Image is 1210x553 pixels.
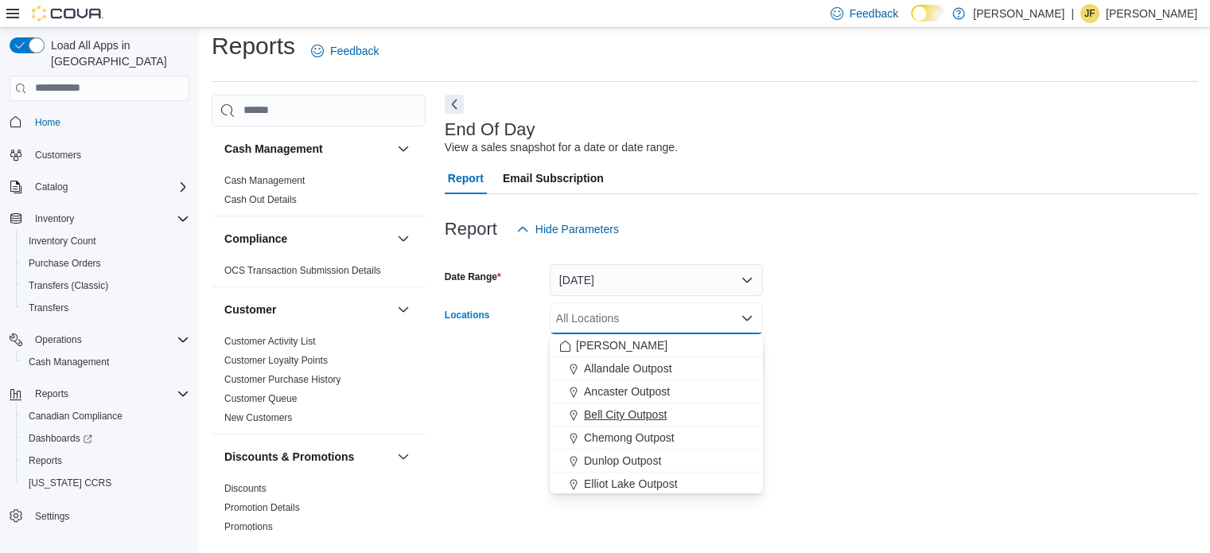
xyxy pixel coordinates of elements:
[22,451,189,470] span: Reports
[445,120,535,139] h3: End Of Day
[224,355,328,366] a: Customer Loyalty Points
[16,405,196,427] button: Canadian Compliance
[22,254,107,273] a: Purchase Orders
[584,360,672,376] span: Allandale Outpost
[1084,4,1095,23] span: JF
[224,393,297,404] a: Customer Queue
[29,112,189,132] span: Home
[16,252,196,275] button: Purchase Orders
[16,230,196,252] button: Inventory Count
[22,429,99,448] a: Dashboards
[3,383,196,405] button: Reports
[224,392,297,405] span: Customer Queue
[448,162,484,194] span: Report
[550,426,763,450] button: Chemong Outpost
[35,212,74,225] span: Inventory
[550,403,763,426] button: Bell City Outpost
[224,264,381,277] span: OCS Transaction Submission Details
[1106,4,1197,23] p: [PERSON_NAME]
[3,504,196,527] button: Settings
[503,162,604,194] span: Email Subscription
[29,356,109,368] span: Cash Management
[22,352,115,372] a: Cash Management
[550,357,763,380] button: Allandale Outpost
[29,177,74,197] button: Catalog
[535,221,619,237] span: Hide Parameters
[29,302,68,314] span: Transfers
[3,143,196,166] button: Customers
[224,449,354,465] h3: Discounts & Promotions
[224,175,305,186] a: Cash Management
[22,473,118,493] a: [US_STATE] CCRS
[35,181,68,193] span: Catalog
[212,30,295,62] h1: Reports
[445,139,678,156] div: View a sales snapshot for a date or date range.
[973,4,1064,23] p: [PERSON_NAME]
[445,309,490,321] label: Locations
[394,300,413,319] button: Customer
[224,502,300,513] a: Promotion Details
[212,261,426,286] div: Compliance
[224,231,287,247] h3: Compliance
[224,302,276,317] h3: Customer
[29,330,88,349] button: Operations
[32,6,103,21] img: Cova
[35,387,68,400] span: Reports
[35,149,81,162] span: Customers
[3,111,196,134] button: Home
[212,332,426,434] div: Customer
[224,482,267,495] span: Discounts
[29,145,189,165] span: Customers
[224,520,273,533] span: Promotions
[29,209,189,228] span: Inventory
[29,279,108,292] span: Transfers (Classic)
[22,352,189,372] span: Cash Management
[22,473,189,493] span: Washington CCRS
[29,235,96,247] span: Inventory Count
[22,451,68,470] a: Reports
[850,6,898,21] span: Feedback
[16,297,196,319] button: Transfers
[224,336,316,347] a: Customer Activity List
[550,473,763,496] button: Elliot Lake Outpost
[224,354,328,367] span: Customer Loyalty Points
[29,209,80,228] button: Inventory
[224,141,391,157] button: Cash Management
[22,232,103,251] a: Inventory Count
[445,95,464,114] button: Next
[22,298,189,317] span: Transfers
[1071,4,1074,23] p: |
[445,220,497,239] h3: Report
[22,298,75,317] a: Transfers
[29,477,111,489] span: [US_STATE] CCRS
[911,5,944,21] input: Dark Mode
[394,447,413,466] button: Discounts & Promotions
[224,193,297,206] span: Cash Out Details
[29,507,76,526] a: Settings
[224,141,323,157] h3: Cash Management
[22,232,189,251] span: Inventory Count
[224,374,341,385] a: Customer Purchase History
[22,276,115,295] a: Transfers (Classic)
[510,213,625,245] button: Hide Parameters
[224,449,391,465] button: Discounts & Promotions
[212,479,426,543] div: Discounts & Promotions
[584,407,667,423] span: Bell City Outpost
[35,333,82,346] span: Operations
[29,384,75,403] button: Reports
[16,275,196,297] button: Transfers (Classic)
[29,454,62,467] span: Reports
[394,229,413,248] button: Compliance
[394,139,413,158] button: Cash Management
[16,351,196,373] button: Cash Management
[45,37,189,69] span: Load All Apps in [GEOGRAPHIC_DATA]
[224,265,381,276] a: OCS Transaction Submission Details
[29,505,189,525] span: Settings
[29,410,123,423] span: Canadian Compliance
[445,271,501,283] label: Date Range
[584,430,675,446] span: Chemong Outpost
[29,384,189,403] span: Reports
[22,254,189,273] span: Purchase Orders
[3,329,196,351] button: Operations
